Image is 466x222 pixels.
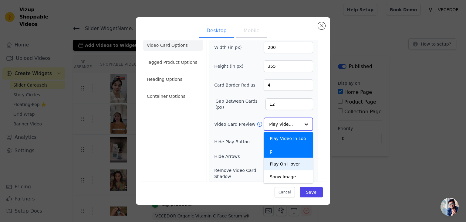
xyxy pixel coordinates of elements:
label: Width (in px) [214,44,247,50]
label: Gap Between Cards (px) [215,98,265,110]
label: Hide Arrows [214,153,280,159]
div: Show Image [264,170,313,183]
div: Open chat [441,198,459,216]
label: Remove Video Card Shadow [214,167,274,179]
li: Heading Options [143,73,203,85]
li: Tagged Product Options [143,56,203,68]
label: Card Border Radius [214,82,255,88]
label: Hide Play Button [214,139,280,145]
button: Desktop [199,25,234,38]
div: Play On Hover [264,158,313,170]
button: Mobile [236,25,267,38]
li: Container Options [143,90,203,102]
div: Play Video In Loop [264,132,313,158]
button: Save [300,187,323,197]
li: Video Card Options [143,39,203,51]
button: Close modal [318,22,325,29]
label: Height (in px) [214,63,247,69]
button: Cancel [275,187,295,197]
label: Video Card Preview [214,121,256,127]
